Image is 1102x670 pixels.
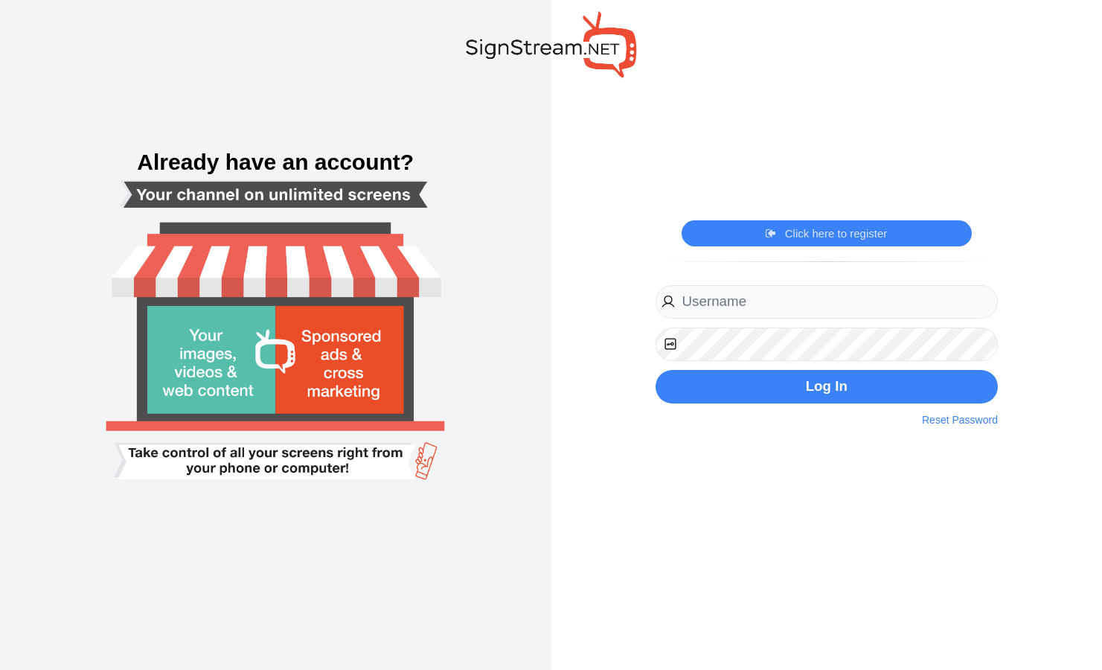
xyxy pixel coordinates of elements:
[1028,599,1102,670] iframe: Chat Widget
[466,11,637,77] img: SignStream.NET
[67,103,484,567] img: Smart tv login
[922,412,998,428] a: Reset Password
[656,285,998,319] input: Username
[766,226,887,241] a: Click here to register
[656,370,998,403] button: Log In
[15,151,536,173] h3: Already have an account?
